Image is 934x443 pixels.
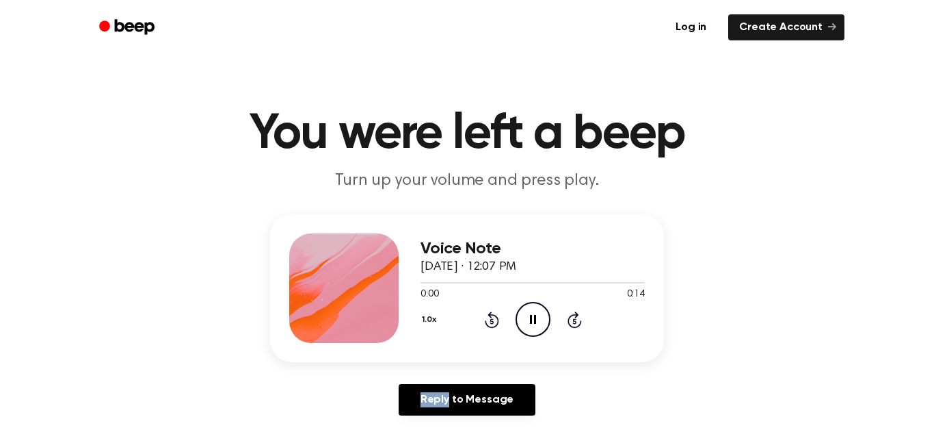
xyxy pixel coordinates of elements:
[90,14,167,41] a: Beep
[421,288,438,302] span: 0:00
[662,12,720,43] a: Log in
[421,240,645,258] h3: Voice Note
[728,14,844,40] a: Create Account
[117,110,817,159] h1: You were left a beep
[421,261,516,273] span: [DATE] · 12:07 PM
[204,170,730,192] p: Turn up your volume and press play.
[627,288,645,302] span: 0:14
[399,384,535,416] a: Reply to Message
[421,308,441,331] button: 1.0x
